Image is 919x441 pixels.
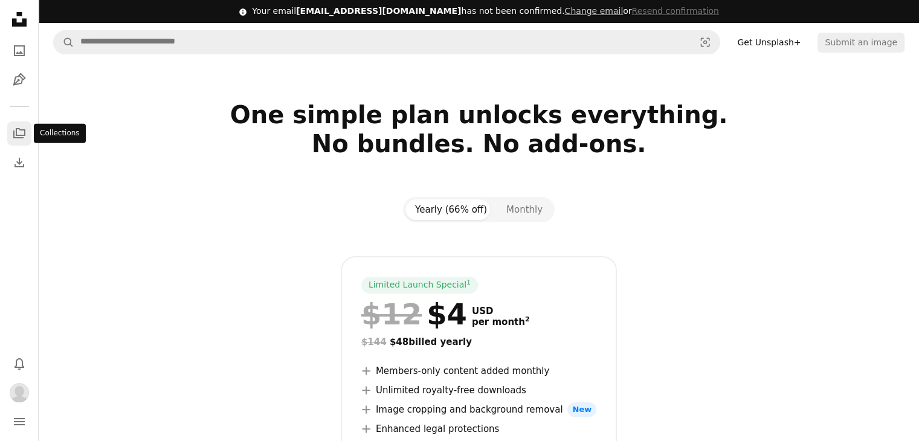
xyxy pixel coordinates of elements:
span: $144 [361,336,387,347]
span: or [564,6,718,16]
li: Image cropping and background removal [361,402,596,417]
img: Avatar of user Tarun Kumar [10,383,29,402]
span: [EMAIL_ADDRESS][DOMAIN_NAME] [296,6,461,16]
div: $4 [361,298,467,330]
a: Download History [7,150,31,175]
div: Limited Launch Special [361,277,478,294]
button: Search Unsplash [54,31,74,54]
sup: 2 [525,315,530,323]
sup: 1 [466,278,471,286]
span: $12 [361,298,422,330]
span: New [567,402,596,417]
a: Illustrations [7,68,31,92]
button: Yearly (66% off) [405,199,497,220]
li: Enhanced legal protections [361,422,596,436]
a: 1 [464,279,473,291]
button: Profile [7,381,31,405]
button: Menu [7,410,31,434]
button: Resend confirmation [631,5,718,18]
form: Find visuals sitewide [53,30,720,54]
button: Notifications [7,352,31,376]
div: Your email has not been confirmed. [252,5,719,18]
a: Get Unsplash+ [730,33,808,52]
span: USD [472,306,530,317]
a: Change email [564,6,623,16]
a: Photos [7,39,31,63]
button: Visual search [691,31,720,54]
a: Collections [7,121,31,146]
a: 2 [523,317,532,327]
button: Monthly [497,199,552,220]
li: Unlimited royalty-free downloads [361,383,596,398]
button: Submit an image [817,33,904,52]
a: Home — Unsplash [7,7,31,34]
div: $48 billed yearly [361,335,596,349]
li: Members-only content added monthly [361,364,596,378]
span: per month [472,317,530,327]
h2: One simple plan unlocks everything. No bundles. No add-ons. [90,100,868,187]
